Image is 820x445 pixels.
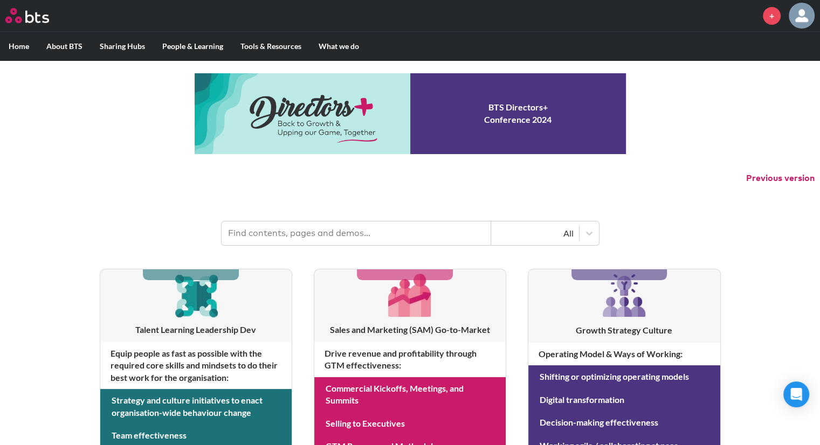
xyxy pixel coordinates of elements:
img: BTS Logo [5,8,49,23]
a: Conference 2024 [195,73,626,154]
div: Open Intercom Messenger [783,381,809,407]
div: All [497,227,574,239]
button: Previous version [746,172,815,184]
a: Profile [789,3,815,29]
h3: Talent Learning Leadership Dev [100,324,292,336]
img: Patrick Roeroe [789,3,815,29]
input: Find contents, pages and demos... [222,221,491,245]
label: What we do [310,32,368,60]
h3: Growth Strategy Culture [528,324,720,336]
h4: Operating Model & Ways of Working : [528,343,720,365]
h4: Drive revenue and profitability through GTM effectiveness : [314,342,506,377]
h3: Sales and Marketing (SAM) Go-to-Market [314,324,506,336]
img: [object Object] [384,269,436,321]
label: Tools & Resources [232,32,310,60]
a: + [763,7,781,25]
h4: Equip people as fast as possible with the required core skills and mindsets to do their best work... [100,342,292,389]
a: Go home [5,8,69,23]
label: People & Learning [154,32,232,60]
img: [object Object] [598,269,650,321]
label: About BTS [38,32,91,60]
img: [object Object] [170,269,222,321]
label: Sharing Hubs [91,32,154,60]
